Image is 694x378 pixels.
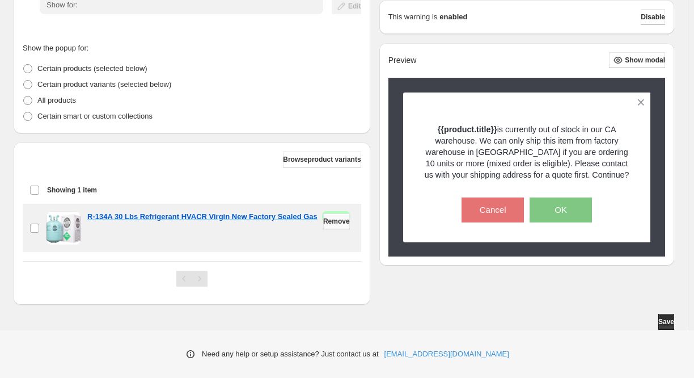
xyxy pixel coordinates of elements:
[283,152,361,167] button: Browseproduct variants
[530,198,592,222] button: OK
[439,11,467,23] strong: enabled
[423,124,631,180] p: is currently out of stock in our CA warehouse. We can only ship this item from factory warehouse ...
[388,56,417,65] h2: Preview
[176,271,208,287] nav: Pagination
[327,212,346,221] span: Added
[283,155,361,164] span: Browse product variants
[462,198,524,222] button: Cancel
[37,64,147,73] span: Certain products (selected below)
[641,12,665,22] span: Disable
[46,1,78,9] span: Show for:
[388,11,438,23] p: This warning is
[47,186,97,195] span: Showing 1 item
[609,52,665,68] button: Show modal
[384,348,509,360] a: [EMAIL_ADDRESS][DOMAIN_NAME]
[658,314,674,330] button: Save
[658,317,674,326] span: Save
[23,44,88,52] span: Show the popup for:
[37,111,153,122] p: Certain smart or custom collections
[625,56,665,65] span: Show modal
[323,217,350,226] span: Remove
[46,211,81,245] img: R-134A 30 Lbs Refrigerant HVACR Virgin New Factory Sealed Gas
[323,213,350,229] button: Remove
[37,95,76,106] p: All products
[37,80,171,89] span: Certain product variants (selected below)
[87,211,318,222] a: R-134A 30 Lbs Refrigerant HVACR Virgin New Factory Sealed Gas
[438,125,497,134] strong: {{product.title}}
[641,9,665,25] button: Disable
